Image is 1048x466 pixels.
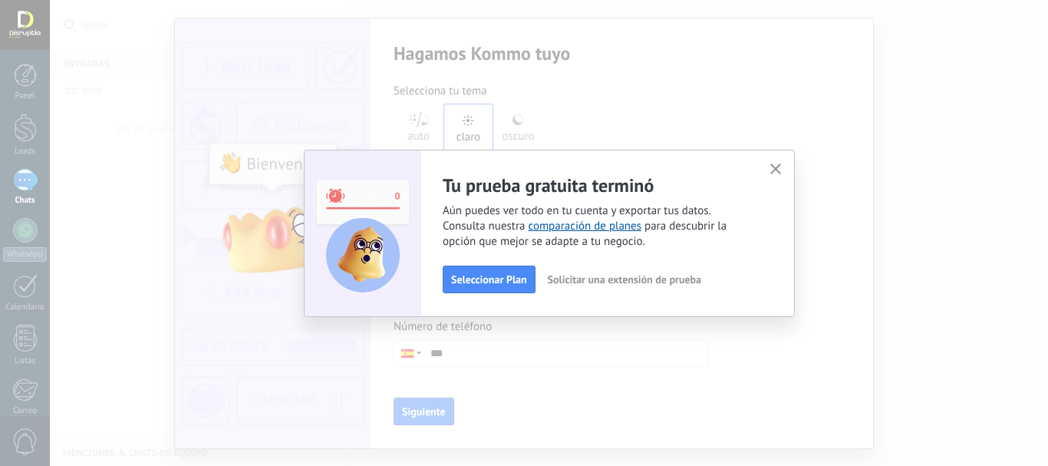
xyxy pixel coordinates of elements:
[548,274,701,285] span: Solicitar una extensión de prueba
[451,274,527,285] span: Seleccionar Plan
[528,219,641,233] a: comparación de planes
[443,266,536,293] button: Seleccionar Plan
[541,268,708,291] button: Solicitar una extensión de prueba
[443,174,751,197] h2: Tu prueba gratuita terminó
[443,203,751,250] span: Aún puedes ver todo en tu cuenta y exportar tus datos. Consulta nuestra para descubrir la opción ...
